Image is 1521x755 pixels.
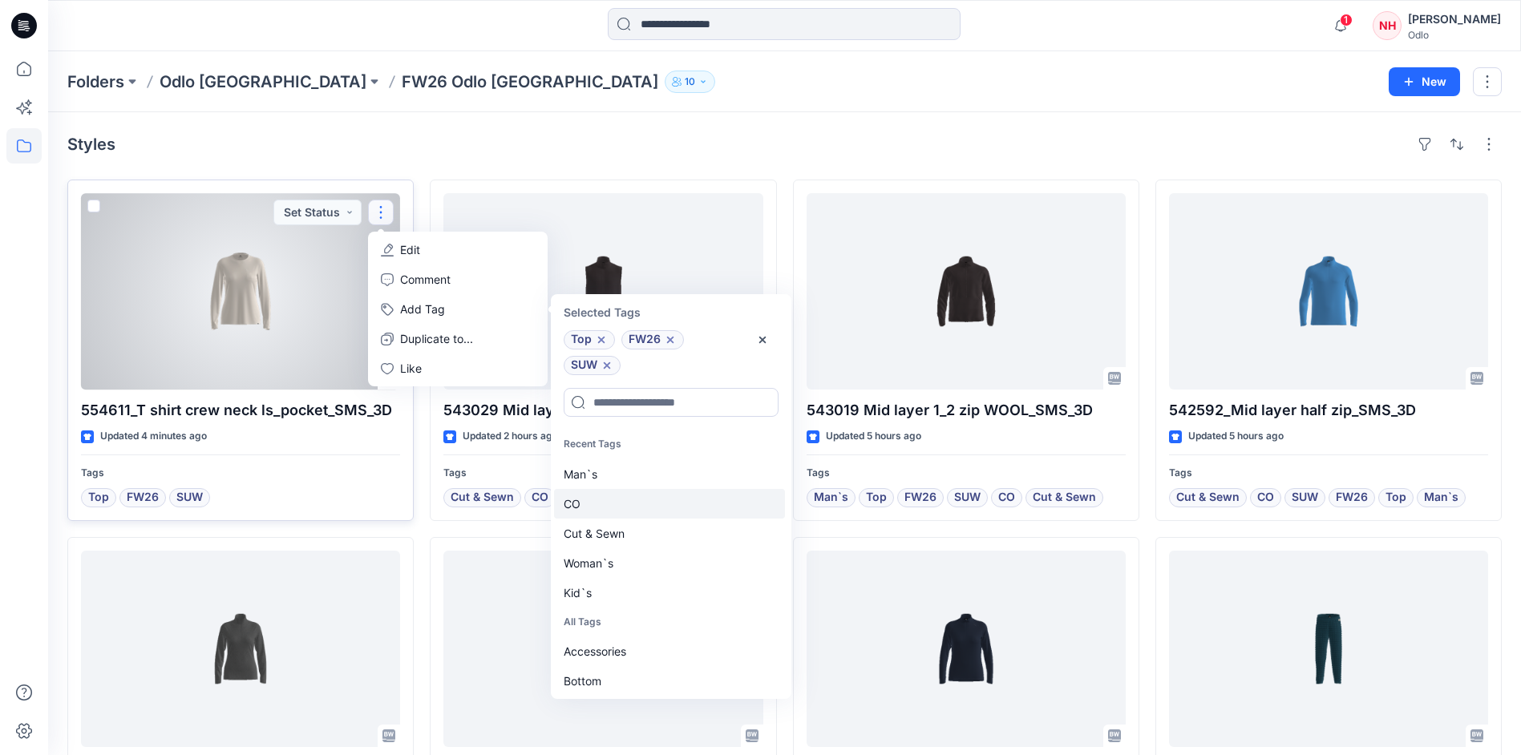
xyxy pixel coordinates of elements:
p: Tags [443,465,763,482]
div: Odlo [1408,29,1501,41]
h4: Styles [67,135,115,154]
span: Top [866,488,887,507]
p: Duplicate to... [400,330,473,347]
p: FW26 Odlo [GEOGRAPHIC_DATA] [402,71,658,93]
p: Updated 2 hours ago [463,428,558,445]
span: Top [88,488,109,507]
button: New [1389,67,1460,96]
span: FW26 [1336,488,1368,507]
a: Folders [67,71,124,93]
a: 543029 Mid layer WOOL VEST_SMS_3D [443,193,763,390]
button: 10 [665,71,715,93]
span: SUW [571,356,597,375]
p: 542592_Mid layer half zip_SMS_3D [1169,399,1488,422]
span: FW26 [629,330,661,349]
button: Add Tag [371,294,544,324]
a: 542591_Mid layer half zip_SMS_3D [807,551,1126,747]
span: Man`s [1424,488,1458,507]
p: Tags [807,465,1126,482]
p: Selected Tags [554,297,788,327]
span: Man`s [814,488,848,507]
span: Cut & Sewn [1176,488,1240,507]
a: 542592_Mid layer half zip_SMS_3D [1169,193,1488,390]
p: Updated 5 hours ago [826,428,921,445]
span: 1 [1340,14,1353,26]
p: Updated 4 minutes ago [100,428,207,445]
span: Top [1385,488,1406,507]
div: NH [1373,11,1402,40]
p: Recent Tags [554,430,785,459]
span: FW26 [904,488,936,507]
a: Edit [371,235,544,264]
div: Cut & Sewn [554,519,785,548]
div: Woman`s [554,548,785,578]
span: CO [998,488,1015,507]
a: 542332_Mid layer half zip_SMS_3D [443,551,763,747]
span: Top [571,330,592,349]
p: Tags [81,465,400,482]
span: FW26 [127,488,159,507]
div: Accessories [554,636,785,666]
span: SUW [954,488,981,507]
a: 554611_T shirt crew neck ls_pocket_SMS_3D [81,193,400,390]
span: SUW [1292,488,1318,507]
p: Edit [400,241,420,258]
p: 543019 Mid layer 1_2 zip WOOL_SMS_3D [807,399,1126,422]
span: Cut & Sewn [451,488,514,507]
div: [PERSON_NAME] [1408,10,1501,29]
div: Kid`s [554,578,785,608]
span: CO [532,488,548,507]
div: CO [554,489,785,519]
p: 554611_T shirt crew neck ls_pocket_SMS_3D [81,399,400,422]
span: SUW [176,488,203,507]
a: 159589_BL bottom long_Quilted kids_SMS_3D [1169,551,1488,747]
p: Updated 5 hours ago [1188,428,1284,445]
span: CO [1257,488,1274,507]
p: Comment [400,271,451,288]
div: Man`s [554,459,785,489]
p: 543029 Mid layer WOOL VEST_SMS_3D [443,399,763,422]
a: 542331_Mid layer half zip_SMS_3D [81,551,400,747]
span: Cut & Sewn [1033,488,1096,507]
p: 10 [685,73,695,91]
a: 543019 Mid layer 1_2 zip WOOL_SMS_3D [807,193,1126,390]
div: Bottom [554,666,785,696]
p: Tags [1169,465,1488,482]
p: Like [400,360,422,377]
a: Odlo [GEOGRAPHIC_DATA] [160,71,366,93]
p: All Tags [554,608,785,637]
